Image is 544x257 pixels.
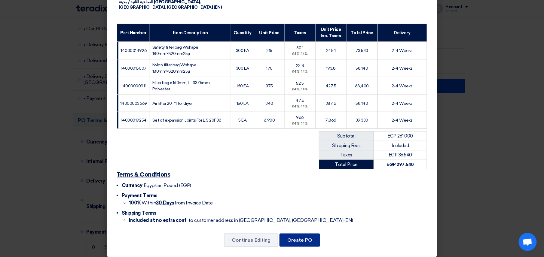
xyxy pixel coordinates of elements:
[122,210,156,216] span: Shipping Terms
[264,118,275,123] span: 6,900
[287,52,313,57] div: (14%) 14%
[392,118,413,123] span: 2-4 Weeks
[355,83,369,89] span: 68,400
[122,193,157,198] span: Payment Terms
[296,115,304,120] span: 966
[287,87,313,92] div: (14%) 14%
[356,66,368,71] span: 58,140
[297,45,304,50] span: 30.1
[356,101,368,106] span: 58,140
[117,59,150,77] td: 14000015007
[117,77,150,95] td: 14000000911
[392,143,409,148] span: Included
[387,162,414,167] strong: EGP 297,540
[117,24,150,42] th: Part Number
[319,150,374,160] td: Taxes
[392,83,413,89] span: 2-4 Weeks
[325,83,336,89] span: 427.5
[152,101,193,106] span: Air filter 20F11 for dryer
[346,24,377,42] th: Total Price
[267,48,273,53] span: 215
[144,183,191,188] span: Egyptian Pound (EGP)
[150,24,231,42] th: Item Description
[326,48,336,53] span: 245.1
[356,118,368,123] span: 39,330
[237,83,249,89] span: 160 EA
[239,118,247,123] span: 5 EA
[224,234,278,247] button: Continue Editing
[319,132,374,141] td: Subtotal
[296,63,304,68] span: 23.8
[356,48,368,53] span: 73,530
[152,62,197,74] span: Nylon filter bag Wshape 180mm×820mm25µ
[392,101,413,106] span: 2-4 Weeks
[285,24,316,42] th: Taxes
[287,121,313,126] div: (14%) 14%
[377,24,427,42] th: Delivery
[266,66,273,71] span: 170
[296,98,304,103] span: 47.6
[389,152,412,158] span: EGP 36,540
[266,83,273,89] span: 375
[325,118,337,123] span: 7,866
[122,183,142,188] span: Currency
[129,217,187,223] strong: Included at no extra cost
[237,101,249,106] span: 150 EA
[316,24,347,42] th: Unit Price Inc. Taxes
[117,172,170,178] u: Terms & Conditions
[325,101,336,106] span: 387.6
[519,233,537,251] a: Open chat
[231,24,254,42] th: Quantity
[319,160,374,169] td: Total Price
[392,48,413,53] span: 2-4 Weeks
[117,112,150,129] td: 14000019254
[280,234,320,247] button: Create PO
[319,141,374,150] td: Shipping Fees
[236,48,249,53] span: 300 EA
[129,200,142,206] strong: 100%
[156,200,174,206] u: 30 Days
[266,101,274,106] span: 340
[129,217,427,224] li: , to customer address in [GEOGRAPHIC_DATA], [GEOGRAPHIC_DATA] (EN)
[374,132,427,141] td: EGP 261,000
[117,42,150,59] td: 14000014926
[152,80,211,92] span: Filter bag ø160mm, L=3375mm, Polyester
[287,104,313,109] div: (14%) 14%
[392,66,413,71] span: 2-4 Weeks
[117,95,150,112] td: 14000003669
[152,118,222,123] span: Set of expansion Joints For L.S 20F06
[326,66,336,71] span: 193.8
[129,200,213,206] span: Within from Invoice Date.
[254,24,285,42] th: Unit Price
[287,69,313,74] div: (14%) 14%
[236,66,249,71] span: 300 EA
[296,81,304,86] span: 52.5
[152,45,198,56] span: Safety filter bag Wshape 180mm×820mm25µ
